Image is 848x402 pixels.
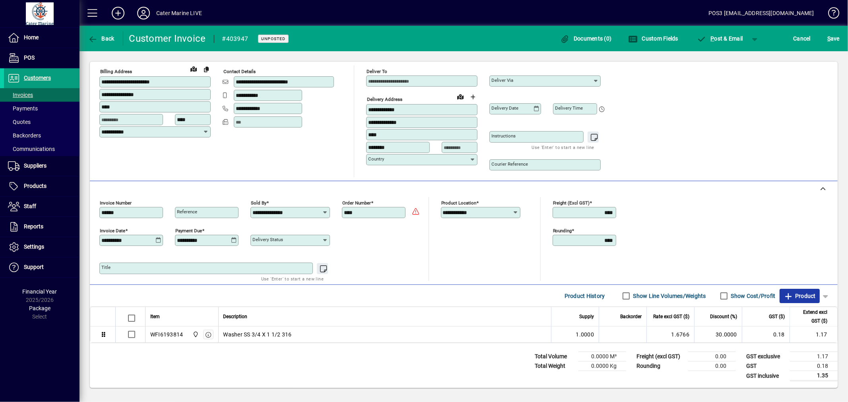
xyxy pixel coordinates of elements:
span: Customers [24,75,51,81]
mat-label: Delivery time [555,105,583,111]
div: Cater Marine LIVE [156,7,202,19]
button: Choose address [467,91,479,103]
span: Payments [8,105,38,112]
button: Add [105,6,131,20]
span: Documents (0) [560,35,612,42]
span: Discount (%) [710,312,737,321]
div: 1.6766 [652,330,689,338]
span: Unposted [261,36,285,41]
td: 0.00 [688,352,736,361]
td: Rounding [633,361,688,371]
mat-hint: Use 'Enter' to start a new line [261,274,324,283]
span: Settings [24,244,44,250]
span: Communications [8,146,55,152]
app-page-header-button: Back [80,31,123,46]
a: View on map [454,90,467,103]
mat-label: Country [368,156,384,162]
div: #403947 [222,33,248,45]
mat-label: Delivery status [252,237,283,242]
span: P [711,35,714,42]
td: 0.0000 M³ [578,352,626,361]
td: Freight (excl GST) [633,352,688,361]
button: Product History [561,289,608,303]
td: Total Weight [531,361,578,371]
a: Reports [4,217,80,237]
mat-label: Title [101,265,111,270]
span: Item [150,312,160,321]
label: Show Line Volumes/Weights [632,292,706,300]
button: Cancel [792,31,813,46]
mat-label: Deliver To [367,69,387,74]
mat-label: Deliver via [491,77,513,83]
span: Product [784,290,816,302]
span: Rate excl GST ($) [653,312,689,321]
span: Products [24,183,47,189]
span: ave [827,32,840,45]
span: Back [88,35,114,42]
td: 30.0000 [694,327,742,342]
mat-label: Delivery date [491,105,518,111]
mat-hint: Use 'Enter' to start a new line [532,143,594,152]
td: 1.17 [790,352,838,361]
a: Home [4,28,80,48]
span: Home [24,34,39,41]
span: Supply [579,312,594,321]
span: Quotes [8,119,31,125]
a: Knowledge Base [822,2,838,27]
span: GST ($) [769,312,785,321]
div: Customer Invoice [129,32,206,45]
span: Extend excl GST ($) [795,308,827,325]
td: GST inclusive [742,371,790,381]
button: Product [780,289,820,303]
span: POS [24,54,35,61]
span: Cater Marine [190,330,200,339]
mat-label: Invoice number [100,200,132,206]
div: POS3 [EMAIL_ADDRESS][DOMAIN_NAME] [708,7,814,19]
a: POS [4,48,80,68]
span: ost & Email [697,35,743,42]
a: View on map [187,62,200,75]
td: 0.18 [790,361,838,371]
a: Quotes [4,115,80,129]
button: Profile [131,6,156,20]
mat-label: Invoice date [100,228,125,234]
span: Cancel [794,32,811,45]
td: GST [742,361,790,371]
button: Save [825,31,842,46]
span: Package [29,305,50,311]
span: Support [24,264,44,270]
td: 1.17 [790,327,837,342]
td: 0.00 [688,361,736,371]
td: 1.35 [790,371,838,381]
button: Documents (0) [558,31,614,46]
span: Backorders [8,132,41,139]
a: Products [4,176,80,196]
button: Copy to Delivery address [200,63,213,75]
a: Backorders [4,129,80,142]
button: Post & Email [693,31,747,46]
span: 1.0000 [576,330,594,338]
a: Settings [4,237,80,257]
span: Backorder [620,312,642,321]
a: Payments [4,102,80,115]
span: Invoices [8,92,33,98]
mat-label: Rounding [553,228,572,234]
span: S [827,35,831,42]
a: Suppliers [4,156,80,176]
mat-label: Sold by [251,200,266,206]
td: 0.18 [742,327,790,342]
button: Custom Fields [626,31,680,46]
label: Show Cost/Profit [730,292,776,300]
span: Staff [24,203,36,209]
mat-label: Payment due [175,228,202,234]
span: Product History [565,290,605,302]
a: Support [4,257,80,277]
span: Description [223,312,248,321]
a: Staff [4,197,80,216]
mat-label: Freight (excl GST) [553,200,590,206]
mat-label: Reference [177,209,197,215]
a: Communications [4,142,80,156]
button: Back [86,31,116,46]
mat-label: Order number [342,200,371,206]
span: Financial Year [23,288,57,295]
